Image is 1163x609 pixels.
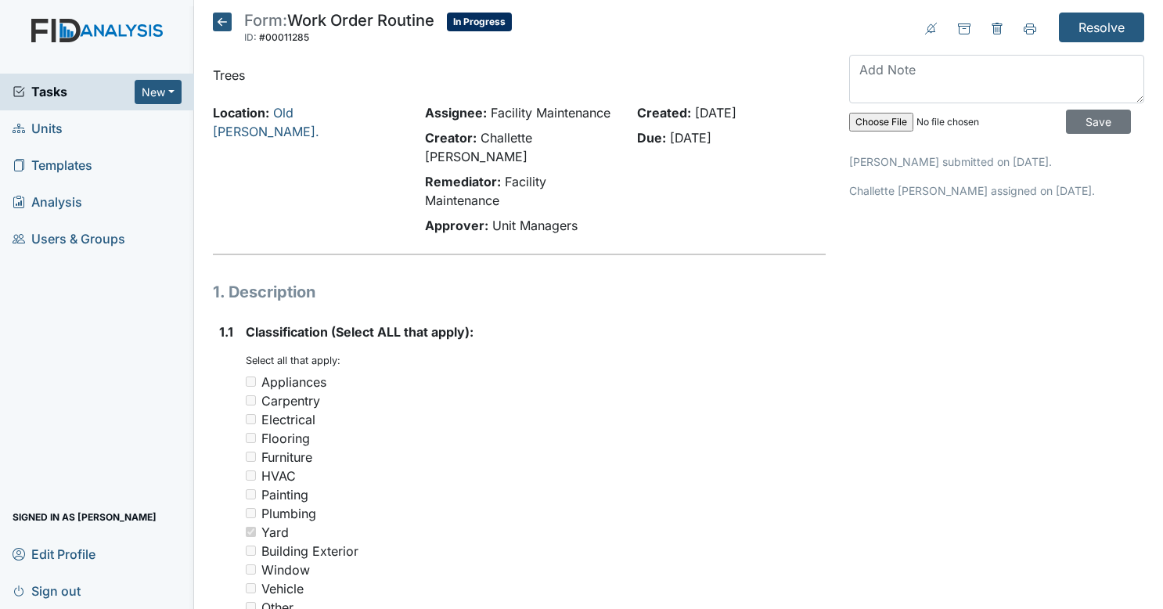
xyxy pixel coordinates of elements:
strong: Approver: [425,218,488,233]
strong: Created: [637,105,691,121]
input: Painting [246,489,256,499]
div: Carpentry [261,391,320,410]
p: [PERSON_NAME] submitted on [DATE]. [849,153,1144,170]
span: #00011285 [259,31,309,43]
span: ID: [244,31,257,43]
input: Vehicle [246,583,256,593]
input: Resolve [1059,13,1144,42]
div: Work Order Routine [244,13,434,47]
input: Carpentry [246,395,256,405]
button: New [135,80,182,104]
input: Furniture [246,452,256,462]
input: Appliances [246,377,256,387]
input: Building Exterior [246,546,256,556]
p: Challette [PERSON_NAME] assigned on [DATE]. [849,182,1144,199]
span: Unit Managers [492,218,578,233]
span: Edit Profile [13,542,95,566]
div: Furniture [261,448,312,467]
strong: Creator: [425,130,477,146]
strong: Location: [213,105,269,121]
strong: Remediator: [425,174,501,189]
span: Templates [13,153,92,178]
h1: 1. Description [213,280,826,304]
input: Electrical [246,414,256,424]
label: 1.1 [219,323,233,341]
input: Flooring [246,433,256,443]
div: Vehicle [261,579,304,598]
span: In Progress [447,13,512,31]
span: Classification (Select ALL that apply): [246,324,473,340]
span: Units [13,117,63,141]
p: Trees [213,66,826,85]
span: Sign out [13,578,81,603]
span: Users & Groups [13,227,125,251]
input: Plumbing [246,508,256,518]
div: HVAC [261,467,296,485]
strong: Assignee: [425,105,487,121]
div: Electrical [261,410,315,429]
input: Save [1066,110,1131,134]
div: Building Exterior [261,542,358,560]
input: HVAC [246,470,256,481]
div: Plumbing [261,504,316,523]
a: Tasks [13,82,135,101]
div: Flooring [261,429,310,448]
div: Appliances [261,373,326,391]
span: Form: [244,11,287,30]
input: Window [246,564,256,575]
span: Signed in as [PERSON_NAME] [13,505,157,529]
div: Window [261,560,310,579]
div: Painting [261,485,308,504]
span: [DATE] [695,105,736,121]
strong: Due: [637,130,666,146]
span: Facility Maintenance [491,105,610,121]
input: Yard [246,527,256,537]
small: Select all that apply: [246,355,340,366]
div: Yard [261,523,289,542]
span: [DATE] [670,130,711,146]
span: Analysis [13,190,82,214]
